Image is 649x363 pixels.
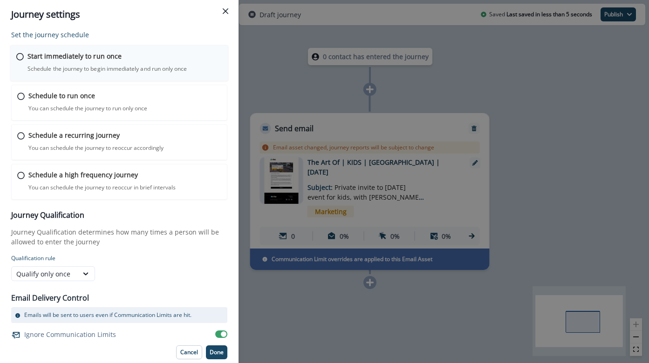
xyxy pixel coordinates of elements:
p: Start immediately to run once [27,51,122,61]
p: Schedule a high frequency journey [28,170,138,180]
p: You can schedule the journey to run only once [28,104,147,113]
button: Done [206,345,227,359]
p: Ignore Communication Limits [24,329,116,339]
div: Qualify only once [16,269,73,279]
div: Journey settings [11,7,227,21]
p: Schedule a recurring journey [28,130,120,140]
p: Set the journey schedule [11,30,227,40]
p: Cancel [180,349,198,356]
p: Schedule to run once [28,91,95,101]
p: You can schedule the journey to reoccur accordingly [28,144,164,152]
p: Emails will be sent to users even if Communication Limits are hit. [24,311,191,319]
p: Qualification rule [11,254,227,262]
h3: Journey Qualification [11,211,227,220]
p: Journey Qualification determines how many times a person will be allowed to enter the journey [11,227,227,247]
button: Close [218,4,233,19]
p: Schedule the journey to begin immediately and run only once [27,65,187,73]
p: Email Delivery Control [11,292,89,303]
button: Cancel [176,345,202,359]
p: Done [210,349,224,356]
p: You can schedule the journey to reoccur in brief intervals [28,183,176,192]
